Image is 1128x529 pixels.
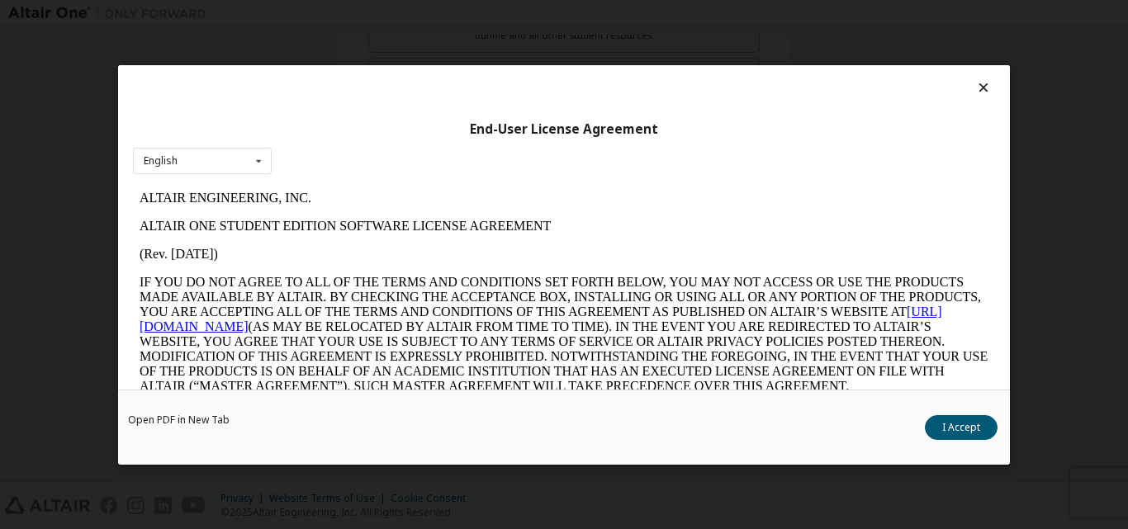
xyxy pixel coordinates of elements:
div: English [144,156,178,166]
p: ALTAIR ENGINEERING, INC. [7,7,855,21]
p: IF YOU DO NOT AGREE TO ALL OF THE TERMS AND CONDITIONS SET FORTH BELOW, YOU MAY NOT ACCESS OR USE... [7,91,855,210]
div: End-User License Agreement [133,120,995,137]
p: ALTAIR ONE STUDENT EDITION SOFTWARE LICENSE AGREEMENT [7,35,855,50]
p: This Altair One Student Edition Software License Agreement (“Agreement”) is between Altair Engine... [7,223,855,282]
button: I Accept [925,414,998,439]
p: (Rev. [DATE]) [7,63,855,78]
a: Open PDF in New Tab [128,414,230,424]
a: [URL][DOMAIN_NAME] [7,120,809,149]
